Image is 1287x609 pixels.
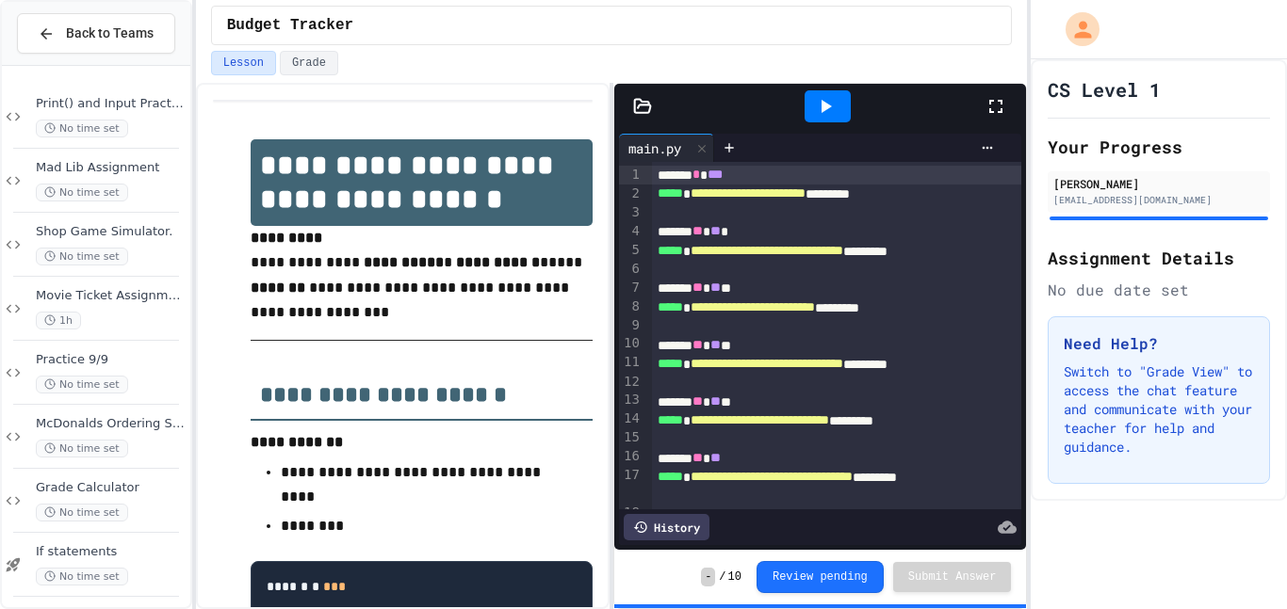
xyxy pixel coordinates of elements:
[1048,76,1161,103] h1: CS Level 1
[619,504,643,522] div: 18
[624,514,709,540] div: History
[66,24,154,43] span: Back to Teams
[619,222,643,241] div: 4
[619,447,643,466] div: 16
[36,440,128,457] span: No time set
[619,134,714,162] div: main.py
[36,568,128,585] span: No time set
[36,480,187,496] span: Grade Calculator
[36,248,128,265] span: No time set
[908,569,997,585] span: Submit Answer
[280,51,338,75] button: Grade
[36,504,128,521] span: No time set
[36,416,187,432] span: McDonalds Ordering System
[619,409,643,428] div: 14
[619,138,691,158] div: main.py
[1048,279,1270,301] div: No due date set
[893,562,1012,592] button: Submit Answer
[36,352,187,368] span: Practice 9/9
[619,279,643,297] div: 7
[619,466,643,504] div: 17
[1046,8,1104,51] div: My Account
[619,260,643,279] div: 6
[728,569,741,585] span: 10
[36,288,187,304] span: Movie Ticket Assignment
[1064,362,1254,457] p: Switch to "Grade View" to access the chat feature and communicate with your teacher for help and ...
[619,391,643,409] div: 13
[619,316,643,335] div: 9
[619,203,643,222] div: 3
[619,297,643,316] div: 8
[36,312,81,329] span: 1h
[227,14,353,37] span: Budget Tracker
[211,51,276,75] button: Lesson
[36,184,128,201] span: No time set
[619,166,643,184] div: 1
[36,544,187,560] span: If statements
[619,428,643,447] div: 15
[619,353,643,372] div: 11
[36,120,128,137] span: No time set
[619,373,643,392] div: 12
[36,160,187,176] span: Mad Lib Assignment
[1048,245,1270,271] h2: Assignment Details
[619,184,643,203] div: 2
[36,376,128,393] span: No time set
[1053,175,1264,192] div: [PERSON_NAME]
[1064,332,1254,355] h3: Need Help?
[619,241,643,260] div: 5
[36,224,187,240] span: Shop Game Simulator.
[701,568,715,586] span: -
[17,13,175,54] button: Back to Teams
[1053,193,1264,207] div: [EMAIL_ADDRESS][DOMAIN_NAME]
[1048,134,1270,160] h2: Your Progress
[719,569,725,585] span: /
[36,96,187,112] span: Print() and Input Practice
[757,561,884,593] button: Review pending
[619,334,643,353] div: 10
